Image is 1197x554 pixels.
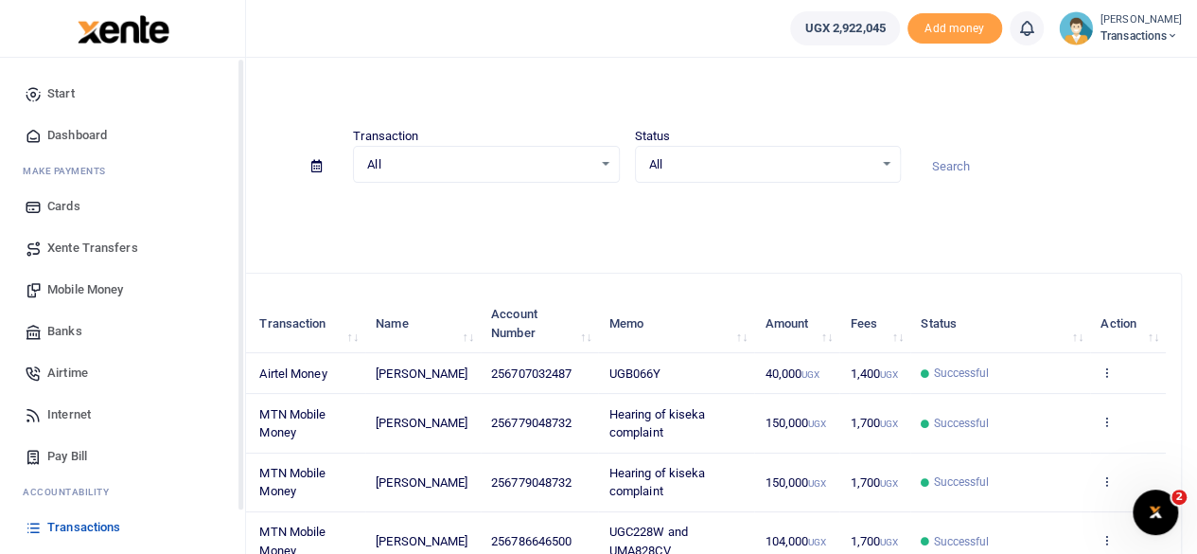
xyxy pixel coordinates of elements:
span: Airtel Money [259,366,326,381]
span: Add money [907,13,1002,45]
span: 256779048732 [491,475,572,490]
li: Wallet ballance [783,11,907,45]
span: Hearing of kiseka complaint [609,466,706,499]
input: Search [916,151,1182,183]
th: Fees: activate to sort column ascending [839,295,910,353]
span: [PERSON_NAME] [376,475,467,490]
small: UGX [808,419,826,429]
small: UGX [880,419,898,429]
span: UGB066Y [609,366,661,381]
h4: Transactions [72,81,1182,102]
label: Transaction [353,127,418,146]
span: countability [37,485,109,499]
a: profile-user [PERSON_NAME] Transactions [1059,11,1182,45]
span: [PERSON_NAME] [376,366,467,381]
span: 1,700 [850,475,898,490]
th: Memo: activate to sort column ascending [598,295,754,353]
th: Name: activate to sort column ascending [365,295,481,353]
th: Account Number: activate to sort column ascending [481,295,599,353]
span: MTN Mobile Money [259,466,326,499]
img: profile-user [1059,11,1093,45]
a: Pay Bill [15,436,230,477]
a: logo-small logo-large logo-large [76,21,169,35]
a: Banks [15,311,230,352]
span: 104,000 [765,534,826,548]
span: [PERSON_NAME] [376,534,467,548]
span: Transactions [47,518,120,537]
span: 256779048732 [491,416,572,430]
span: Banks [47,322,82,341]
span: Transactions [1100,27,1182,45]
a: UGX 2,922,045 [790,11,899,45]
span: All [367,155,591,174]
th: Action: activate to sort column ascending [1090,295,1166,353]
span: 40,000 [765,366,819,381]
small: [PERSON_NAME] [1100,12,1182,28]
span: Successful [933,365,989,382]
span: Internet [47,405,91,424]
small: UGX [808,478,826,489]
span: 2 [1171,490,1187,505]
span: 1,400 [850,366,898,381]
img: logo-large [78,15,169,44]
th: Amount: activate to sort column ascending [754,295,839,353]
span: [PERSON_NAME] [376,416,467,430]
span: Successful [933,415,989,432]
span: Successful [933,474,989,491]
span: Dashboard [47,126,107,145]
a: Dashboard [15,115,230,156]
p: Download [72,206,1182,225]
a: Xente Transfers [15,227,230,269]
span: Cards [47,197,80,216]
li: Toup your wallet [907,13,1002,45]
span: 150,000 [765,475,826,490]
span: 256707032487 [491,366,572,381]
li: Ac [15,477,230,507]
iframe: Intercom live chat [1133,490,1178,535]
small: UGX [880,537,898,547]
span: 150,000 [765,416,826,430]
span: UGX 2,922,045 [804,19,885,38]
span: MTN Mobile Money [259,407,326,440]
small: UGX [801,369,819,380]
a: Transactions [15,507,230,548]
a: Start [15,73,230,115]
th: Status: activate to sort column ascending [910,295,1090,353]
span: Start [47,84,75,103]
a: Cards [15,186,230,227]
small: UGX [880,478,898,489]
a: Mobile Money [15,269,230,311]
span: Mobile Money [47,280,123,299]
span: Xente Transfers [47,239,138,258]
span: ake Payments [32,164,106,178]
span: 1,700 [850,416,898,430]
span: Airtime [47,364,88,383]
li: M [15,156,230,186]
a: Add money [907,20,1002,34]
label: Status [635,127,671,146]
a: Airtime [15,352,230,394]
span: Pay Bill [47,447,87,466]
small: UGX [880,369,898,380]
small: UGX [808,537,826,547]
span: Successful [933,533,989,550]
span: 1,700 [850,534,898,548]
span: All [649,155,873,174]
span: Hearing of kiseka complaint [609,407,706,440]
th: Transaction: activate to sort column ascending [249,295,365,353]
a: Internet [15,394,230,436]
